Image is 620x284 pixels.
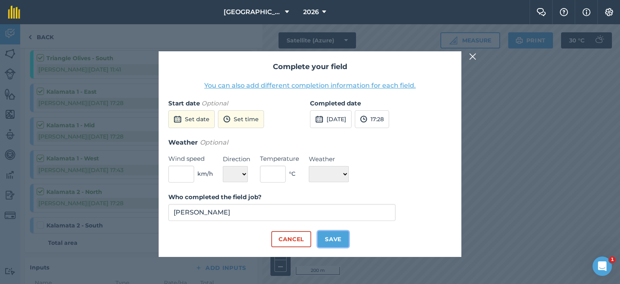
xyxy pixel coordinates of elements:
[559,8,569,16] img: A question mark icon
[174,114,182,124] img: svg+xml;base64,PD94bWwgdmVyc2lvbj0iMS4wIiBlbmNvZGluZz0idXRmLTgiPz4KPCEtLSBHZW5lcmF0b3I6IEFkb2JlIE...
[223,154,250,164] label: Direction
[168,99,200,107] strong: Start date
[315,114,323,124] img: svg+xml;base64,PD94bWwgdmVyc2lvbj0iMS4wIiBlbmNvZGluZz0idXRmLTgiPz4KPCEtLSBHZW5lcmF0b3I6IEFkb2JlIE...
[168,61,452,73] h2: Complete your field
[593,257,612,276] iframe: Intercom live chat
[604,8,614,16] img: A cog icon
[582,7,591,17] img: svg+xml;base64,PHN2ZyB4bWxucz0iaHR0cDovL3d3dy53My5vcmcvMjAwMC9zdmciIHdpZHRoPSIxNyIgaGVpZ2h0PSIxNy...
[536,8,546,16] img: Two speech bubbles overlapping with the left bubble in the forefront
[168,193,262,201] strong: Who completed the field job?
[271,231,311,247] button: Cancel
[223,114,230,124] img: svg+xml;base64,PD94bWwgdmVyc2lvbj0iMS4wIiBlbmNvZGluZz0idXRmLTgiPz4KPCEtLSBHZW5lcmF0b3I6IEFkb2JlIE...
[201,99,228,107] em: Optional
[310,99,361,107] strong: Completed date
[260,154,299,164] label: Temperature
[360,114,367,124] img: svg+xml;base64,PD94bWwgdmVyc2lvbj0iMS4wIiBlbmNvZGluZz0idXRmLTgiPz4KPCEtLSBHZW5lcmF0b3I6IEFkb2JlIE...
[355,110,389,128] button: 17:28
[309,154,349,164] label: Weather
[168,154,213,164] label: Wind speed
[197,169,213,178] span: km/h
[204,81,416,90] button: You can also add different completion information for each field.
[218,110,264,128] button: Set time
[200,139,228,146] em: Optional
[168,110,215,128] button: Set date
[469,52,476,61] img: svg+xml;base64,PHN2ZyB4bWxucz0iaHR0cDovL3d3dy53My5vcmcvMjAwMC9zdmciIHdpZHRoPSIyMiIgaGVpZ2h0PSIzMC...
[224,7,282,17] span: [GEOGRAPHIC_DATA]
[609,257,616,263] span: 1
[289,169,295,178] span: ° C
[310,110,352,128] button: [DATE]
[168,137,452,148] h3: Weather
[318,231,349,247] button: Save
[303,7,319,17] span: 2026
[8,6,20,19] img: fieldmargin Logo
